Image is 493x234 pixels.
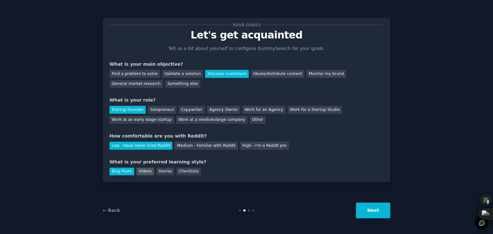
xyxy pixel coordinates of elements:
[109,159,384,165] div: What is your preferred learning style?
[148,106,176,114] div: Solopreneur
[109,61,384,68] div: What is your main objective?
[109,106,146,114] div: Startup Founder
[165,80,200,88] div: Something else
[109,97,384,104] div: What is your role?
[356,203,390,218] button: Next
[176,116,247,124] div: Work at a medium/large company
[109,29,384,41] p: Let's get acquainted
[109,142,172,150] div: Low - Have never tried Reddit
[207,106,240,114] div: Agency Owner
[179,106,205,114] div: Copywriter
[109,70,160,78] div: Find a problem to solve
[240,142,289,150] div: High - I'm a Reddit pro
[103,208,120,213] a: ← Back
[242,106,285,114] div: Work for an Agency
[288,106,342,114] div: Work for a Startup Studio
[166,45,327,52] p: Tell us a bit about yourself to configure GummySearch for your goals.
[231,21,262,28] span: Your goals
[136,168,154,176] div: Videos
[175,142,238,150] div: Medium - Familiar with Reddit
[205,70,248,78] div: Discover customers
[177,168,201,176] div: Checklists
[250,116,265,124] div: Other
[307,70,346,78] div: Monitor my brand
[251,70,304,78] div: Ideate/distribute content
[109,168,134,176] div: Blog Posts
[109,80,163,88] div: General market research
[156,168,174,176] div: Stories
[162,70,203,78] div: Validate a solution
[109,133,384,139] div: How comfortable are you with Reddit?
[109,116,174,124] div: Work at an early stage startup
